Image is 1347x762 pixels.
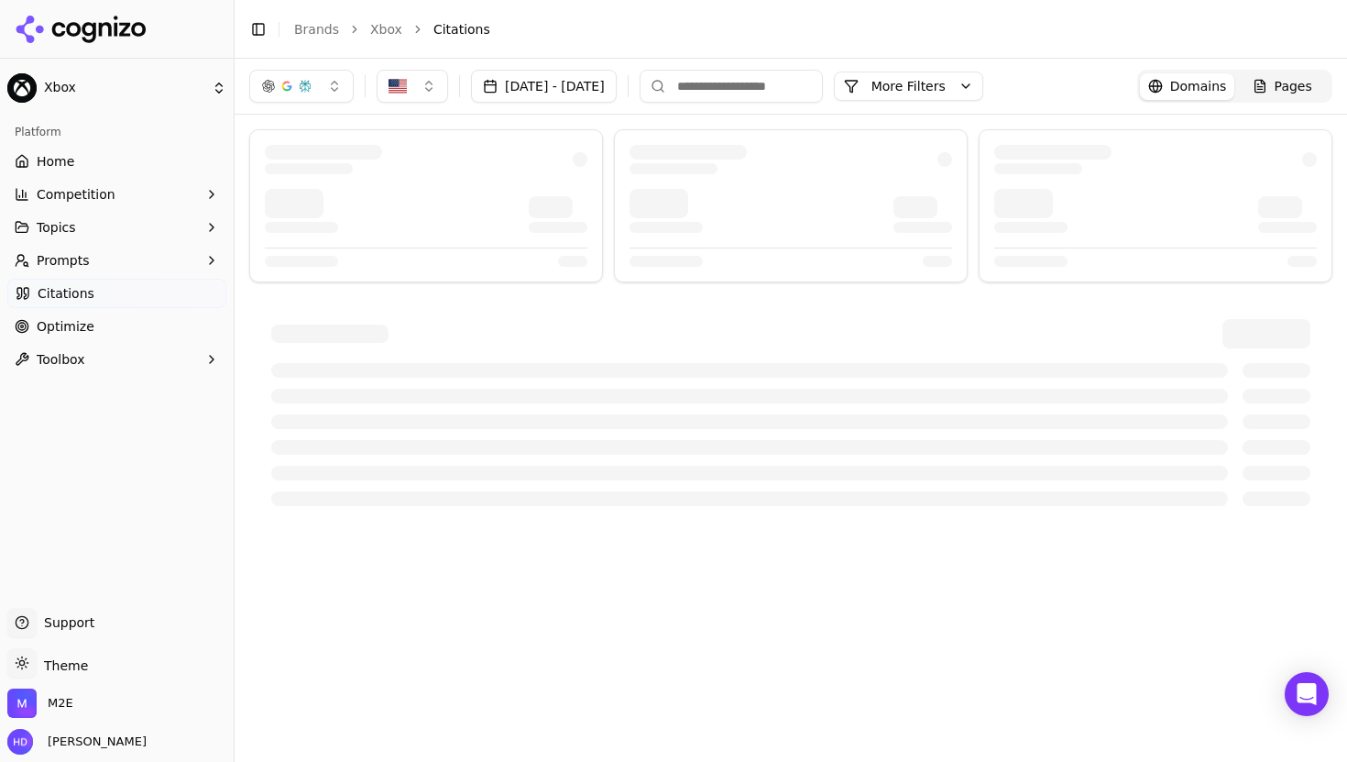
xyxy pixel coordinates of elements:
[38,284,94,303] span: Citations
[7,147,226,176] a: Home
[7,213,226,242] button: Topics
[40,734,147,750] span: [PERSON_NAME]
[48,695,73,712] span: M2E
[433,20,490,39] span: Citations
[37,185,115,204] span: Competition
[37,317,94,336] span: Optimize
[7,689,73,718] button: Open organization switcher
[7,246,226,275] button: Prompts
[7,689,37,718] img: M2E
[44,80,204,96] span: Xbox
[7,279,226,308] a: Citations
[37,350,85,369] span: Toolbox
[37,613,94,632] span: Support
[370,20,402,39] a: Xbox
[7,180,226,209] button: Competition
[7,312,226,341] a: Optimize
[1170,77,1227,95] span: Domains
[37,218,76,237] span: Topics
[389,77,407,95] img: United States
[294,20,1296,39] nav: breadcrumb
[7,345,226,374] button: Toolbox
[1275,77,1312,95] span: Pages
[294,22,339,37] a: Brands
[471,70,617,103] button: [DATE] - [DATE]
[834,72,983,101] button: More Filters
[7,117,226,147] div: Platform
[37,152,74,171] span: Home
[7,729,33,755] img: Hakan Degirmenci
[37,658,88,673] span: Theme
[37,251,90,270] span: Prompts
[1285,672,1329,716] div: Open Intercom Messenger
[7,729,147,755] button: Open user button
[7,73,37,103] img: Xbox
